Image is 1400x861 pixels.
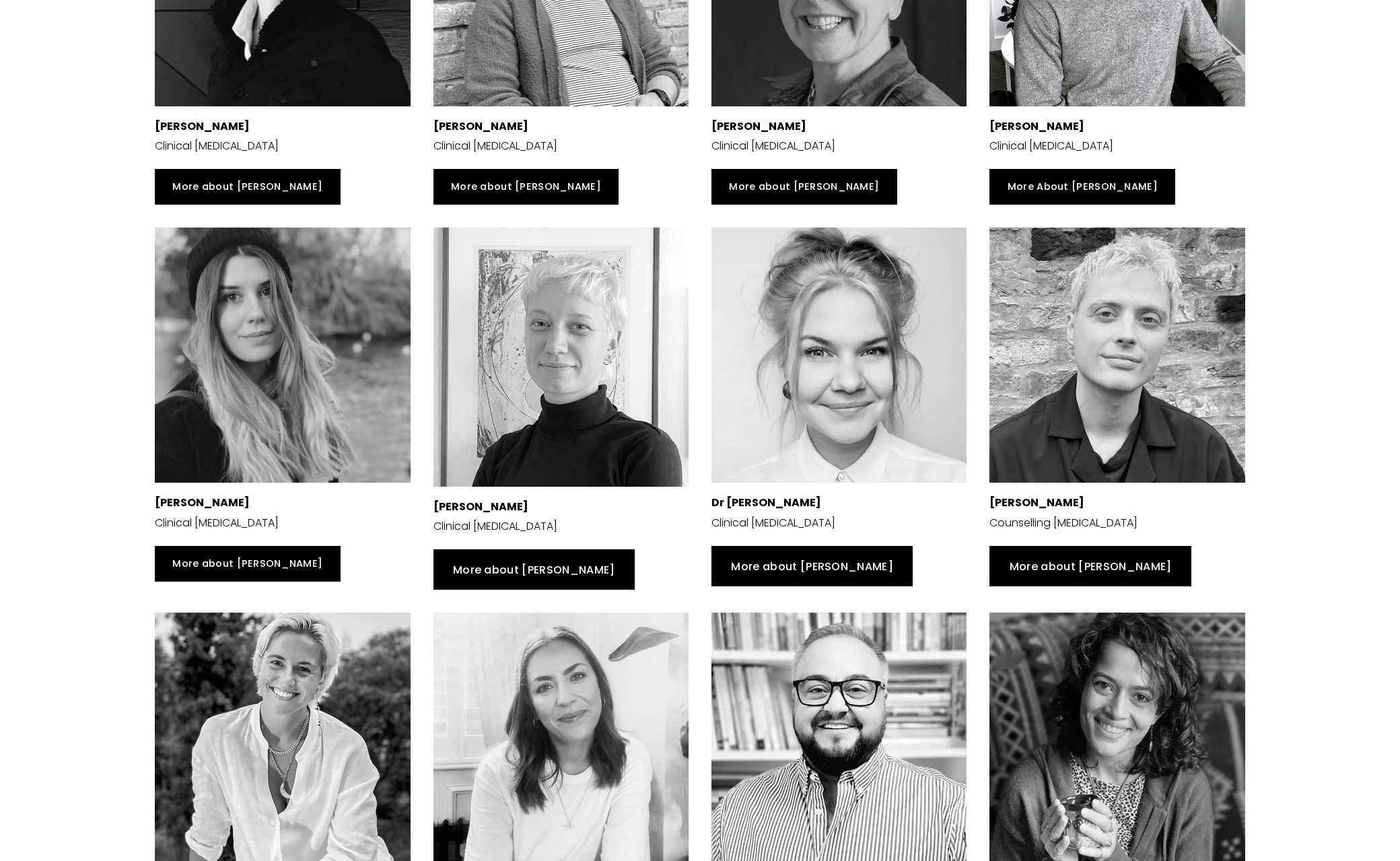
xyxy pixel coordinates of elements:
a: More about [PERSON_NAME] [433,549,635,590]
a: More About [PERSON_NAME] [989,169,1175,205]
p: Clinical [MEDICAL_DATA] [711,137,967,156]
p: [PERSON_NAME] [155,117,411,137]
p: [PERSON_NAME] [155,493,411,513]
p: [PERSON_NAME] [711,117,967,137]
p: [PERSON_NAME] [433,497,689,517]
p: Clinical [MEDICAL_DATA] [155,514,411,533]
p: Clinical [MEDICAL_DATA] [433,517,689,537]
a: More about [PERSON_NAME] [433,169,619,205]
p: Clinical [MEDICAL_DATA] [711,514,967,533]
p: Clinical [MEDICAL_DATA] [433,137,689,156]
a: More about [PERSON_NAME] [155,546,341,582]
p: [PERSON_NAME] [989,493,1245,513]
a: More about [PERSON_NAME] [155,169,341,205]
a: More about [PERSON_NAME] [989,546,1191,586]
p: Clinical [MEDICAL_DATA] [155,137,411,156]
a: More about [PERSON_NAME] [711,169,897,205]
p: [PERSON_NAME] [989,117,1245,137]
a: More about [PERSON_NAME] [711,546,913,586]
p: [PERSON_NAME] [433,117,689,137]
p: Dr [PERSON_NAME] [711,493,967,513]
p: Counselling [MEDICAL_DATA] [989,514,1245,533]
p: Clinical [MEDICAL_DATA] [989,137,1245,156]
